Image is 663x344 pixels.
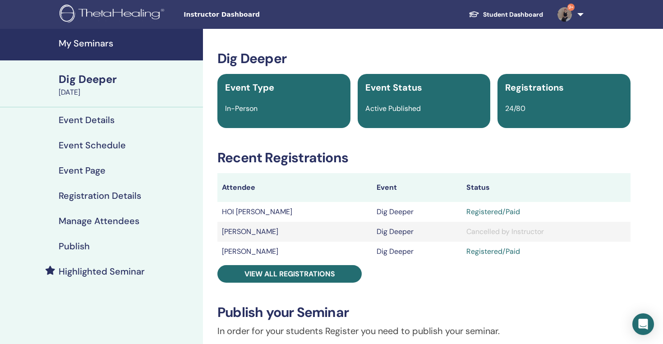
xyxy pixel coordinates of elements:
a: View all registrations [217,265,362,283]
span: 24/80 [505,104,525,113]
div: Dig Deeper [59,72,198,87]
th: Attendee [217,173,372,202]
td: Dig Deeper [372,242,462,261]
p: In order for your students Register you need to publish your seminar. [217,324,631,338]
img: graduation-cap-white.svg [469,10,479,18]
span: Event Type [225,82,274,93]
td: [PERSON_NAME] [217,242,372,261]
span: 9+ [567,4,575,11]
h3: Recent Registrations [217,150,631,166]
div: Registered/Paid [466,246,626,257]
td: Dig Deeper [372,202,462,222]
h4: Highlighted Seminar [59,266,145,277]
img: logo.png [60,5,167,25]
div: Registered/Paid [466,206,626,217]
th: Event [372,173,462,202]
a: Student Dashboard [461,6,550,23]
span: In-Person [225,104,258,113]
div: [DATE] [59,87,198,98]
h4: Manage Attendees [59,216,139,226]
h4: Event Schedule [59,140,126,151]
img: default.jpg [557,7,572,22]
span: Registrations [505,82,564,93]
td: Dig Deeper [372,222,462,242]
div: Open Intercom Messenger [632,313,654,335]
a: Dig Deeper[DATE] [53,72,203,98]
span: View all registrations [244,269,335,279]
th: Status [462,173,631,202]
td: [PERSON_NAME] [217,222,372,242]
span: Active Published [365,104,421,113]
span: Event Status [365,82,422,93]
h4: Event Page [59,165,106,176]
div: Cancelled by Instructor [466,226,626,237]
h4: My Seminars [59,38,198,49]
td: HOI [PERSON_NAME] [217,202,372,222]
h4: Publish [59,241,90,252]
h4: Event Details [59,115,115,125]
h4: Registration Details [59,190,141,201]
span: Instructor Dashboard [184,10,319,19]
h3: Publish your Seminar [217,304,631,321]
h3: Dig Deeper [217,50,631,67]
